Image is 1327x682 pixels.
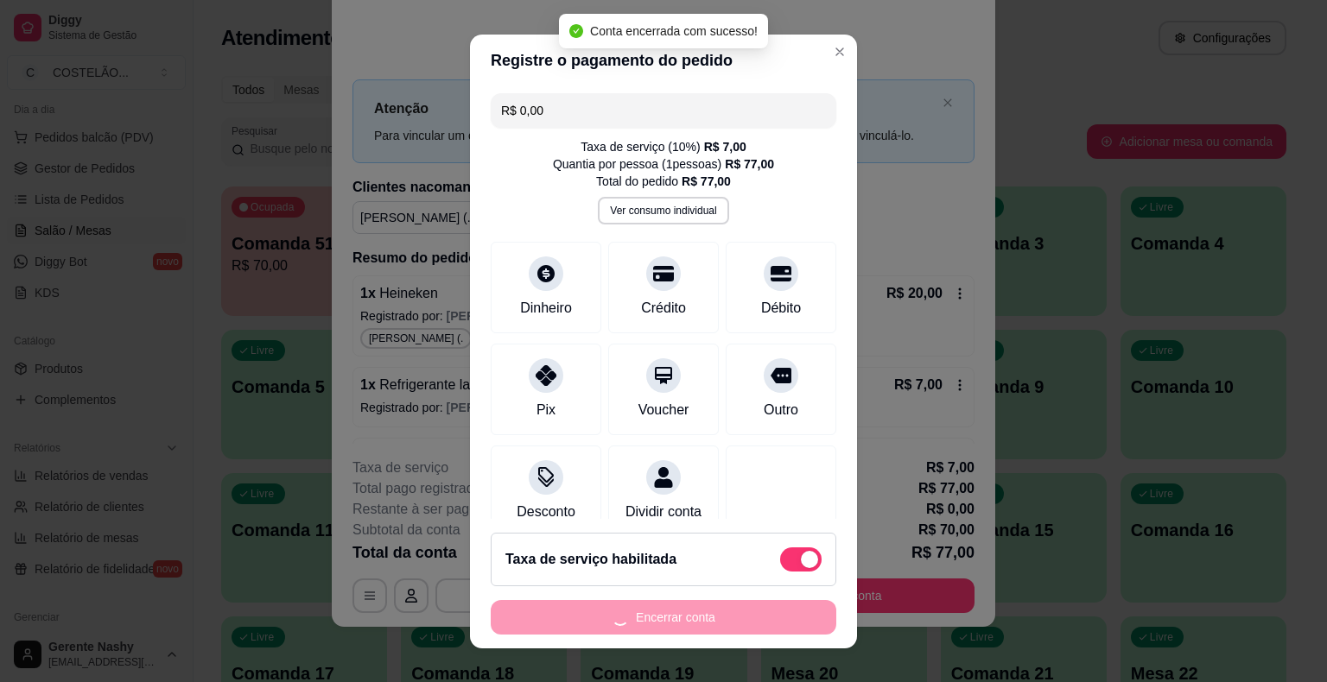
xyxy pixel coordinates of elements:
[470,35,857,86] header: Registre o pagamento do pedido
[625,502,702,522] div: Dividir conta
[596,173,731,190] div: Total do pedido
[725,155,774,173] div: R$ 77,00
[598,197,728,224] button: Ver consumo individual
[520,298,572,319] div: Dinheiro
[517,502,575,522] div: Desconto
[569,24,583,38] span: check-circle
[505,549,676,570] h2: Taxa de serviço habilitada
[553,155,774,173] div: Quantia por pessoa ( 1 pessoas)
[590,24,758,38] span: Conta encerrada com sucesso!
[704,138,746,155] div: R$ 7,00
[764,400,798,420] div: Outro
[826,38,854,66] button: Close
[641,298,686,319] div: Crédito
[638,400,689,420] div: Voucher
[537,400,556,420] div: Pix
[581,138,746,155] div: Taxa de serviço ( 10 %)
[682,173,731,190] div: R$ 77,00
[761,298,801,319] div: Débito
[501,93,826,128] input: Ex.: hambúrguer de cordeiro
